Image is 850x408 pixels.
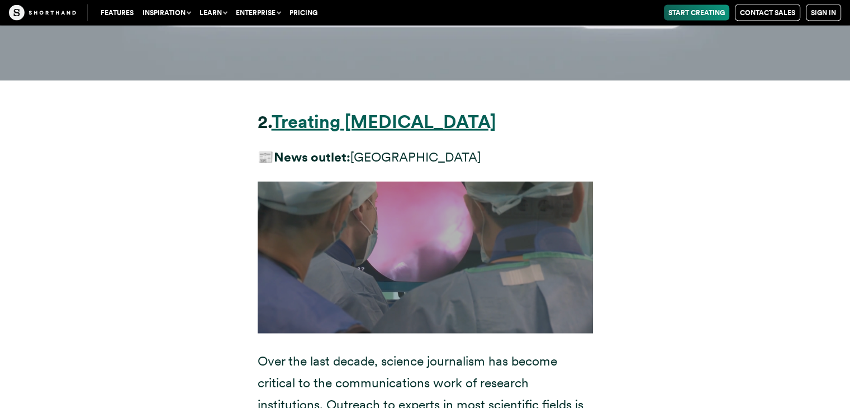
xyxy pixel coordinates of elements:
[664,5,729,21] a: Start Creating
[285,5,322,21] a: Pricing
[258,182,593,334] img: Three researchers wearing blue medical scrubs face away from the camera, looking toward an oval s...
[258,146,593,168] p: 📰 [GEOGRAPHIC_DATA]
[231,5,285,21] button: Enterprise
[258,111,272,132] strong: 2.
[96,5,138,21] a: Features
[195,5,231,21] button: Learn
[274,149,350,165] strong: News outlet:
[806,4,841,21] a: Sign in
[735,4,800,21] a: Contact Sales
[9,5,76,21] img: The Craft
[272,111,496,132] a: Treating [MEDICAL_DATA]
[138,5,195,21] button: Inspiration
